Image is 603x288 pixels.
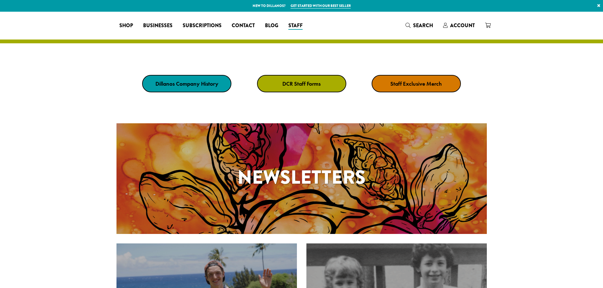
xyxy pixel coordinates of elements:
[413,22,433,29] span: Search
[114,21,138,31] a: Shop
[116,123,487,234] a: Newsletters
[390,80,442,87] strong: Staff Exclusive Merch
[372,75,461,92] a: Staff Exclusive Merch
[283,21,308,31] a: Staff
[257,75,346,92] a: DCR Staff Forms
[155,80,218,87] strong: Dillanos Company History
[232,22,255,30] span: Contact
[116,163,487,192] h1: Newsletters
[450,22,475,29] span: Account
[142,75,231,92] a: Dillanos Company History
[265,22,278,30] span: Blog
[183,22,222,30] span: Subscriptions
[288,22,303,30] span: Staff
[291,3,351,9] a: Get started with our best seller
[119,22,133,30] span: Shop
[400,20,438,31] a: Search
[282,80,321,87] strong: DCR Staff Forms
[143,22,173,30] span: Businesses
